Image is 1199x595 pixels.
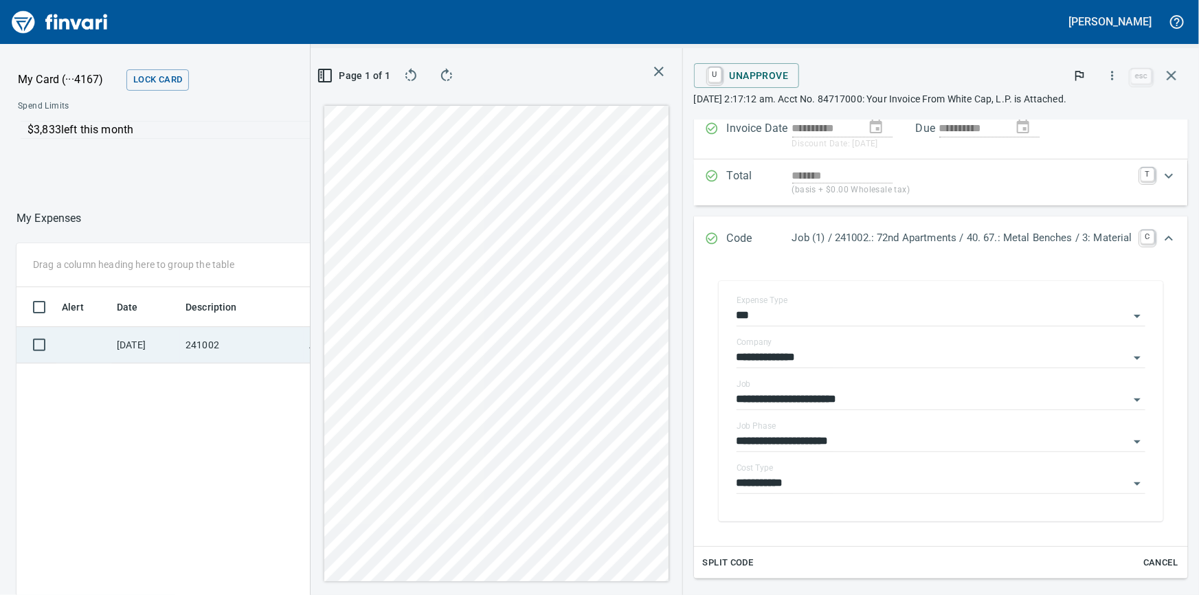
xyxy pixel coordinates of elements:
[737,380,751,388] label: Job
[1139,552,1183,574] button: Cancel
[62,299,84,315] span: Alert
[694,63,800,88] button: UUnapprove
[33,258,234,271] p: Drag a column heading here to group the table
[322,63,389,88] button: Page 1 of 1
[694,216,1188,262] div: Expand
[7,139,410,153] p: Online allowed
[8,5,111,38] img: Finvari
[304,327,407,363] td: AP Invoices
[737,296,787,304] label: Expense Type
[792,183,1132,197] p: (basis + $0.00 Wholesale tax)
[699,552,757,574] button: Split Code
[186,299,255,315] span: Description
[1128,432,1147,451] button: Open
[186,299,237,315] span: Description
[327,67,383,85] span: Page 1 of 1
[1141,168,1154,181] a: T
[1066,11,1155,32] button: [PERSON_NAME]
[694,92,1188,106] p: [DATE] 2:17:12 am. Acct No. 84717000: Your Invoice From White Cap, L.P. is Attached.
[309,299,353,315] span: Employee
[1097,60,1128,91] button: More
[705,64,789,87] span: Unapprove
[16,210,82,227] nav: breadcrumb
[737,422,776,430] label: Job Phase
[180,327,304,363] td: 241002
[18,100,238,113] span: Spend Limits
[126,69,189,91] button: Lock Card
[703,555,754,571] span: Split Code
[1128,474,1147,493] button: Open
[792,230,1132,246] p: Job (1) / 241002.: 72nd Apartments / 40. 67.: Metal Benches / 3: Material
[1141,230,1154,244] a: C
[117,299,138,315] span: Date
[1128,348,1147,368] button: Open
[309,299,371,315] span: Employee
[694,262,1188,579] div: Expand
[1064,60,1095,91] button: Flag
[737,464,774,472] label: Cost Type
[62,299,102,315] span: Alert
[694,159,1188,205] div: Expand
[1131,69,1152,84] a: esc
[16,210,82,227] p: My Expenses
[18,71,121,88] p: My Card (···4167)
[111,327,180,363] td: [DATE]
[1128,306,1147,326] button: Open
[1142,555,1179,571] span: Cancel
[133,72,182,88] span: Lock Card
[727,230,792,248] p: Code
[1128,390,1147,409] button: Open
[117,299,156,315] span: Date
[27,122,403,138] p: $3,833 left this month
[727,168,792,197] p: Total
[1069,14,1152,29] h5: [PERSON_NAME]
[708,67,721,82] a: U
[737,338,772,346] label: Company
[1128,59,1188,92] span: Close invoice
